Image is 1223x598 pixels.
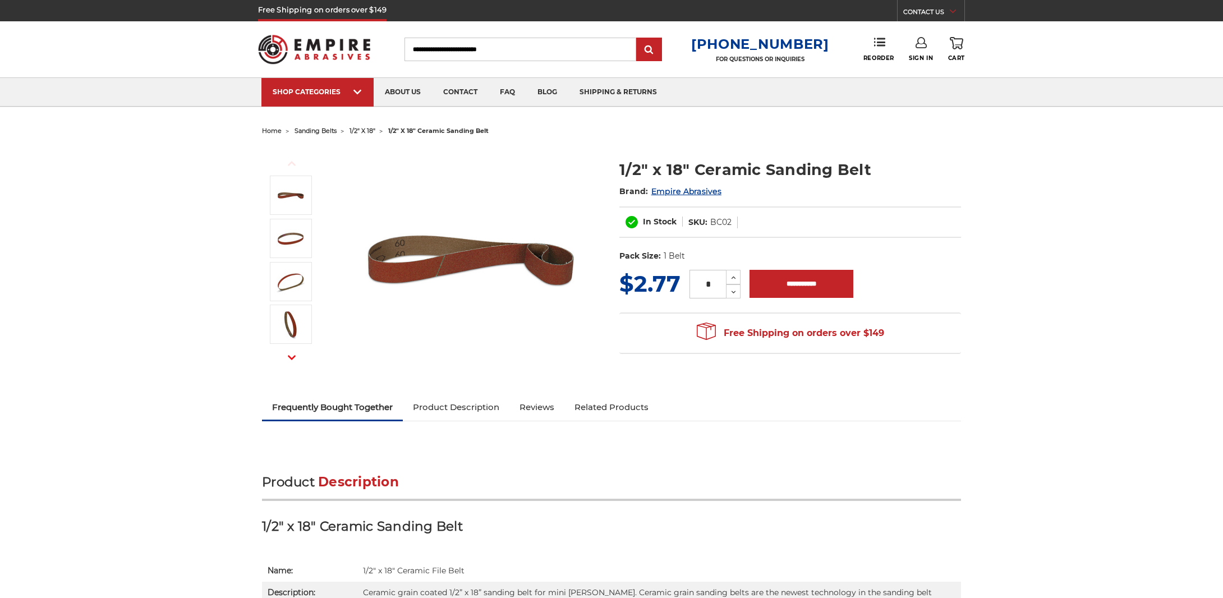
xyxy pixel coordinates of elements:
[697,322,884,344] span: Free Shipping on orders over $149
[268,587,315,597] strong: Description:
[651,186,721,196] a: Empire Abrasives
[568,78,668,107] a: shipping & returns
[564,395,659,420] a: Related Products
[277,268,305,296] img: 1/2" x 18" Sanding Belt Cer
[948,54,965,62] span: Cart
[619,270,681,297] span: $2.77
[710,217,732,228] dd: BC02
[509,395,564,420] a: Reviews
[374,78,432,107] a: about us
[688,217,707,228] dt: SKU:
[262,518,961,543] h3: 1/2" x 18" Ceramic Sanding Belt
[358,147,583,371] img: 1/2" x 18" Ceramic File Belt
[489,78,526,107] a: faq
[691,56,829,63] p: FOR QUESTIONS OR INQUIRIES
[909,54,933,62] span: Sign In
[278,346,305,370] button: Next
[638,39,660,61] input: Submit
[526,78,568,107] a: blog
[432,78,489,107] a: contact
[664,250,685,262] dd: 1 Belt
[388,127,489,135] span: 1/2" x 18" ceramic sanding belt
[258,27,370,71] img: Empire Abrasives
[318,474,399,490] span: Description
[295,127,337,135] a: sanding belts
[350,127,375,135] a: 1/2" x 18"
[357,560,961,582] td: 1/2" x 18" Ceramic File Belt
[262,474,315,490] span: Product
[863,54,894,62] span: Reorder
[948,37,965,62] a: Cart
[619,159,961,181] h1: 1/2" x 18" Ceramic Sanding Belt
[403,395,509,420] a: Product Description
[277,181,305,209] img: 1/2" x 18" Ceramic File Belt
[268,565,293,576] strong: Name:
[262,395,403,420] a: Frequently Bought Together
[273,88,362,96] div: SHOP CATEGORIES
[277,310,305,338] img: 1/2" x 18" - Ceramic Sanding Belt
[278,151,305,176] button: Previous
[691,36,829,52] a: [PHONE_NUMBER]
[903,6,964,21] a: CONTACT US
[643,217,677,227] span: In Stock
[863,37,894,61] a: Reorder
[277,224,305,252] img: 1/2" x 18" Ceramic Sanding Belt
[262,127,282,135] a: home
[619,250,661,262] dt: Pack Size:
[619,186,649,196] span: Brand:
